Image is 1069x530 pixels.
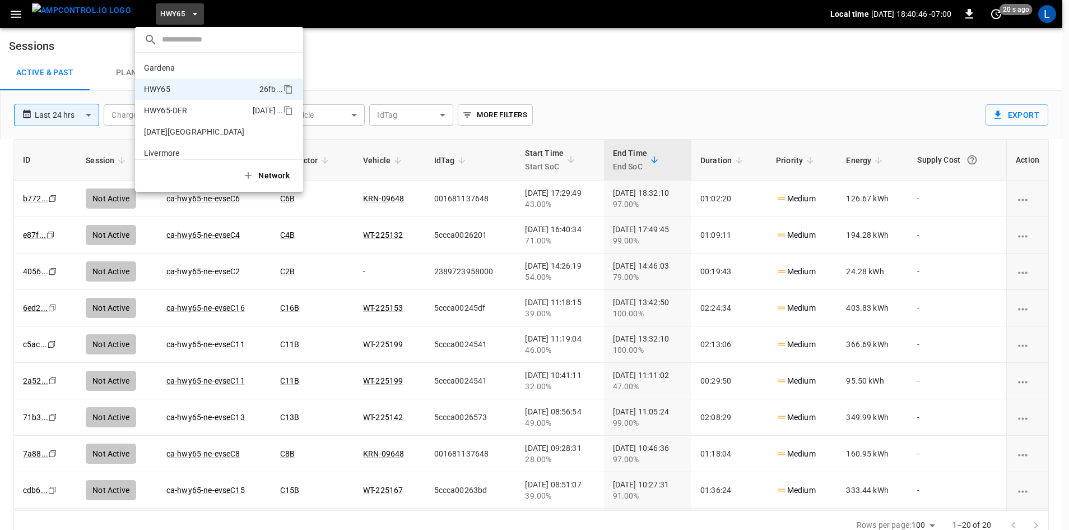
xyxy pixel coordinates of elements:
[144,148,255,159] p: Livermore
[282,104,295,117] div: copy
[282,82,295,96] div: copy
[144,126,254,137] p: [DATE][GEOGRAPHIC_DATA]
[144,84,255,95] p: HWY65
[236,164,299,187] button: Network
[144,105,248,116] p: HWY65-DER
[144,62,254,73] p: Gardena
